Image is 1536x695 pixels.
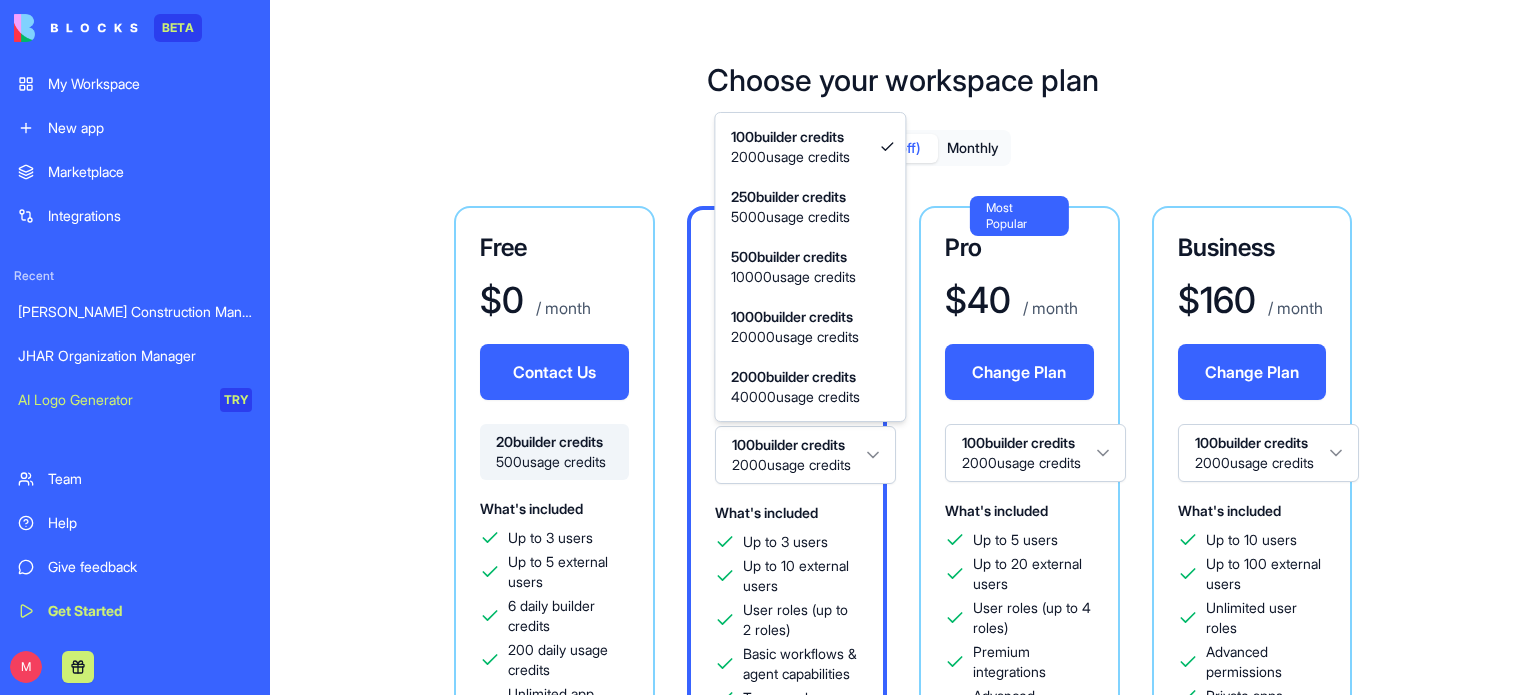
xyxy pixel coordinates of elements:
span: 40000 usage credits [731,387,860,407]
span: 100 builder credits [731,127,850,147]
span: 2000 usage credits [731,147,850,167]
span: 20000 usage credits [731,327,859,347]
span: 10000 usage credits [731,267,856,287]
span: 2000 builder credits [731,367,860,387]
div: [PERSON_NAME] Construction Manager [18,302,252,322]
span: Recent [6,268,264,284]
span: 500 builder credits [731,247,856,267]
div: JHAR Organization Manager [18,346,252,366]
span: 1000 builder credits [731,307,859,327]
div: AI Logo Generator [18,390,206,410]
div: TRY [220,388,252,412]
span: 5000 usage credits [731,207,850,227]
span: 250 builder credits [731,187,850,207]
